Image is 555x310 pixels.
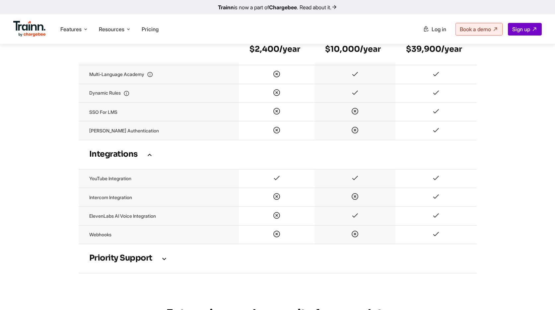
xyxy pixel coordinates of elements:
a: Pricing [142,26,159,33]
td: Multi-language Academy [79,65,239,84]
span: Sign up [512,26,530,33]
h6: $39,900/year [406,44,466,54]
b: Trainn [218,4,234,11]
td: [PERSON_NAME] authentication [79,121,239,140]
h3: Priority support [89,255,466,262]
span: Resources [99,26,124,33]
td: Dynamic rules [79,84,239,103]
h6: $2,400/year [249,44,304,54]
a: Book a demo [455,23,503,36]
td: Webhooks [79,225,239,244]
td: SSO for LMS [79,103,239,121]
b: Chargebee [269,4,297,11]
h6: $10,000/year [325,44,385,54]
span: Features [60,26,82,33]
h3: Integrations [89,151,466,158]
img: Trainn Logo [13,21,46,37]
td: YouTube Integration [79,169,239,188]
span: Book a demo [460,26,491,33]
a: Log in [419,23,450,35]
span: Log in [432,26,446,33]
iframe: Chat Widget [522,278,555,310]
a: Sign up [508,23,542,36]
td: Intercom Integration [79,188,239,206]
td: ElevenLabs AI Voice Integration [79,206,239,225]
